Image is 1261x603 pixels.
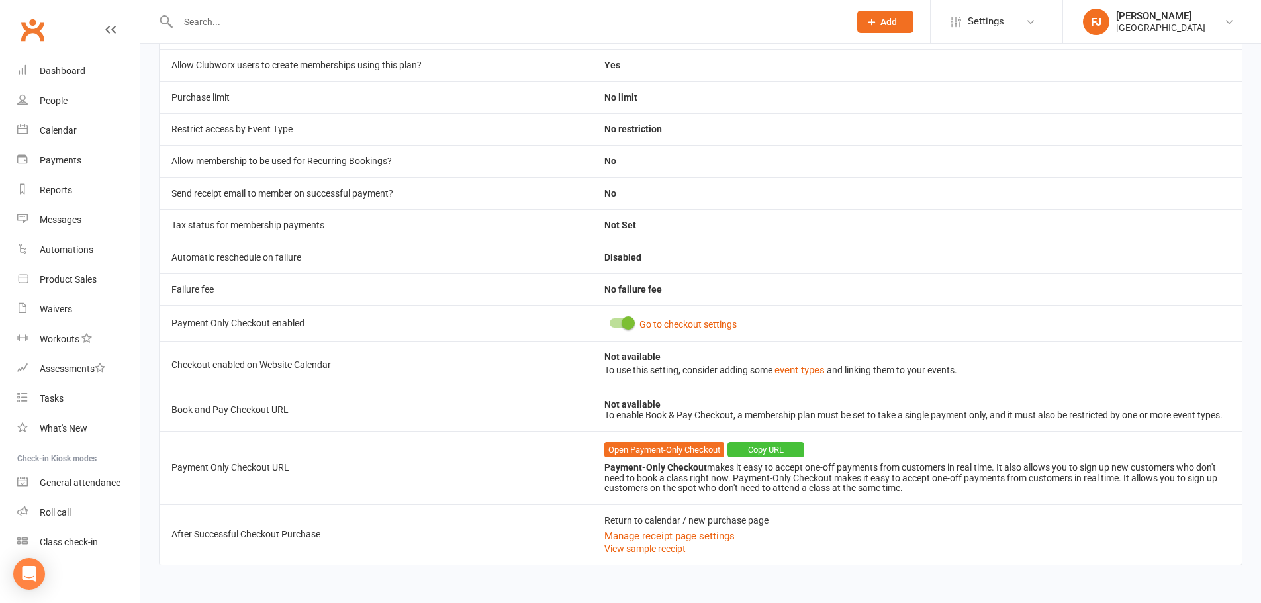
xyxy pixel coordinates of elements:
[592,113,1242,145] td: No restriction
[40,393,64,404] div: Tasks
[160,113,592,145] td: Restrict access by Event Type
[160,177,592,209] td: Send receipt email to member on successful payment?
[592,504,1242,565] td: Return to calendar / new purchase page
[604,399,661,410] strong: Not available
[13,558,45,590] div: Open Intercom Messenger
[160,305,592,340] td: Payment Only Checkout enabled
[160,389,592,431] td: Book and Pay Checkout URL
[40,537,98,547] div: Class check-in
[17,414,140,443] a: What's New
[17,498,140,528] a: Roll call
[160,81,592,113] td: Purchase limit
[604,462,707,473] strong: Payment-Only Checkout
[40,155,81,165] div: Payments
[17,468,140,498] a: General attendance kiosk mode
[17,205,140,235] a: Messages
[17,295,140,324] a: Waivers
[604,463,1230,493] div: makes it easy to accept one-off payments from customers in real time. It also allows you to sign ...
[17,86,140,116] a: People
[40,507,71,518] div: Roll call
[968,7,1004,36] span: Settings
[160,209,592,241] td: Tax status for membership payments
[880,17,897,27] span: Add
[17,175,140,205] a: Reports
[40,363,105,374] div: Assessments
[1083,9,1109,35] div: FJ
[17,528,140,557] a: Class kiosk mode
[40,477,120,488] div: General attendance
[825,365,957,375] span: and linking them to your events.
[639,319,737,330] a: Go to checkout settings
[160,273,592,305] td: Failure fee
[604,351,661,362] strong: Not available
[17,56,140,86] a: Dashboard
[40,423,87,434] div: What's New
[604,400,1230,420] div: To enable Book & Pay Checkout, a membership plan must be set to take a single payment only, and i...
[17,384,140,414] a: Tasks
[40,185,72,195] div: Reports
[40,304,72,314] div: Waivers
[592,145,1242,177] td: No
[592,49,1242,81] td: Yes
[40,125,77,136] div: Calendar
[40,334,79,344] div: Workouts
[604,252,641,263] span: Disabled
[1116,22,1205,34] div: [GEOGRAPHIC_DATA]
[592,209,1242,241] td: Not Set
[727,442,804,458] button: Copy URL
[160,341,592,389] td: Checkout enabled on Website Calendar
[857,11,913,33] button: Add
[592,81,1242,113] td: No limit
[17,324,140,354] a: Workouts
[17,235,140,265] a: Automations
[40,244,93,255] div: Automations
[604,352,1230,378] div: To use this setting, consider adding some
[604,284,662,295] span: No failure fee
[160,431,592,504] td: Payment Only Checkout URL
[174,13,840,31] input: Search...
[604,528,735,544] button: Manage receipt page settings
[16,13,49,46] a: Clubworx
[604,442,724,458] a: Open Payment-Only Checkout
[160,504,592,565] td: After Successful Checkout Purchase
[17,116,140,146] a: Calendar
[160,242,592,273] td: Automatic reschedule on failure
[40,95,68,106] div: People
[17,265,140,295] a: Product Sales
[774,362,825,378] button: event types
[592,177,1242,209] td: No
[17,146,140,175] a: Payments
[160,145,592,177] td: Allow membership to be used for Recurring Bookings?
[604,543,686,554] a: View sample receipt
[160,49,592,81] td: Allow Clubworx users to create memberships using this plan?
[40,214,81,225] div: Messages
[40,274,97,285] div: Product Sales
[1116,10,1205,22] div: [PERSON_NAME]
[40,66,85,76] div: Dashboard
[17,354,140,384] a: Assessments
